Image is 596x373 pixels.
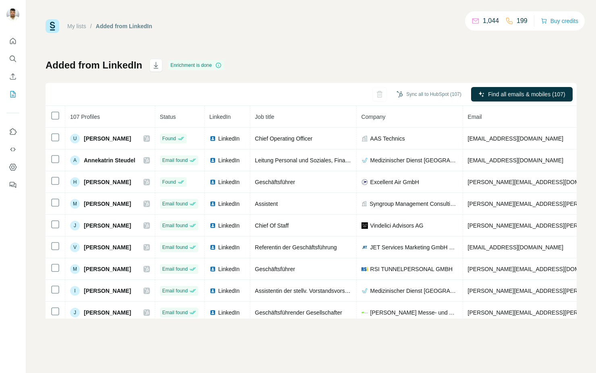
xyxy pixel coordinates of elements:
[218,200,240,208] span: LinkedIn
[370,222,424,230] span: Vindelici Advisors AG
[162,200,188,207] span: Email found
[168,60,224,70] div: Enrichment is done
[468,157,563,164] span: [EMAIL_ADDRESS][DOMAIN_NAME]
[70,199,80,209] div: M
[370,265,453,273] span: RSI TUNNELPERSONAL GMBH
[84,265,131,273] span: [PERSON_NAME]
[70,155,80,165] div: A
[218,265,240,273] span: LinkedIn
[468,244,563,251] span: [EMAIL_ADDRESS][DOMAIN_NAME]
[255,135,313,142] span: Chief Operating Officer
[70,308,80,317] div: J
[162,287,188,294] span: Email found
[370,135,405,143] span: AAS Technics
[162,157,188,164] span: Email found
[210,309,216,316] img: LinkedIn logo
[70,286,80,296] div: I
[162,244,188,251] span: Email found
[210,222,216,229] img: LinkedIn logo
[46,19,59,33] img: Surfe Logo
[210,179,216,185] img: LinkedIn logo
[210,114,231,120] span: LinkedIn
[162,178,176,186] span: Found
[6,34,19,48] button: Quick start
[255,244,337,251] span: Referentin der Geschäftsführung
[210,135,216,142] img: LinkedIn logo
[6,124,19,139] button: Use Surfe on LinkedIn
[468,135,563,142] span: [EMAIL_ADDRESS][DOMAIN_NAME]
[70,134,80,143] div: U
[96,22,152,30] div: Added from LinkedIn
[218,156,240,164] span: LinkedIn
[6,160,19,174] button: Dashboard
[46,59,142,72] h1: Added from LinkedIn
[162,265,188,273] span: Email found
[255,266,295,272] span: Geschäftsführer
[70,114,100,120] span: 107 Profiles
[6,69,19,84] button: Enrich CSV
[361,222,368,229] img: company-logo
[361,157,368,164] img: company-logo
[210,288,216,294] img: LinkedIn logo
[218,178,240,186] span: LinkedIn
[541,15,578,27] button: Buy credits
[483,16,499,26] p: 1,044
[162,222,188,229] span: Email found
[70,177,80,187] div: H
[517,16,527,26] p: 199
[84,309,131,317] span: [PERSON_NAME]
[218,135,240,143] span: LinkedIn
[255,157,410,164] span: Leitung Personal und Soziales, Finanzen und Interner Service
[6,142,19,157] button: Use Surfe API
[6,8,19,21] img: Avatar
[160,114,176,120] span: Status
[70,242,80,252] div: V
[370,156,458,164] span: Medizinischer Dienst [GEOGRAPHIC_DATA][PERSON_NAME][GEOGRAPHIC_DATA]
[218,287,240,295] span: LinkedIn
[84,156,135,164] span: Annekatrin Steudel
[84,200,131,208] span: [PERSON_NAME]
[84,287,131,295] span: [PERSON_NAME]
[70,264,80,274] div: M
[210,244,216,251] img: LinkedIn logo
[210,266,216,272] img: LinkedIn logo
[255,114,274,120] span: Job title
[255,201,278,207] span: Assistent
[162,309,188,316] span: Email found
[361,244,368,251] img: company-logo
[218,309,240,317] span: LinkedIn
[84,135,131,143] span: [PERSON_NAME]
[361,309,368,316] img: company-logo
[488,90,565,98] span: Find all emails & mobiles (107)
[6,52,19,66] button: Search
[361,266,368,272] img: company-logo
[361,179,368,185] img: company-logo
[84,243,131,251] span: [PERSON_NAME]
[370,287,458,295] span: Medizinischer Dienst [GEOGRAPHIC_DATA]
[361,288,368,294] img: company-logo
[210,157,216,164] img: LinkedIn logo
[84,222,131,230] span: [PERSON_NAME]
[391,88,467,100] button: Sync all to HubSpot (107)
[6,87,19,102] button: My lists
[90,22,92,30] li: /
[255,288,366,294] span: Assistentin der stellv. Vorstandsvorsitzenden
[255,222,289,229] span: Chief Of Staff
[70,221,80,230] div: J
[370,309,458,317] span: [PERSON_NAME] Messe- und Ausstellungsgestaltung GmbH
[255,179,295,185] span: Geschäftsführer
[468,114,482,120] span: Email
[471,87,573,102] button: Find all emails & mobiles (107)
[6,178,19,192] button: Feedback
[84,178,131,186] span: [PERSON_NAME]
[255,309,342,316] span: Geschäftsführender Gesellschafter
[361,114,386,120] span: Company
[218,243,240,251] span: LinkedIn
[218,222,240,230] span: LinkedIn
[67,23,86,29] a: My lists
[162,135,176,142] span: Found
[370,178,419,186] span: Excellent Air GmbH
[210,201,216,207] img: LinkedIn logo
[370,200,457,208] span: Syngroup Management Consulting AG
[370,243,458,251] span: JET Services Marketing GmbH & Co. KG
